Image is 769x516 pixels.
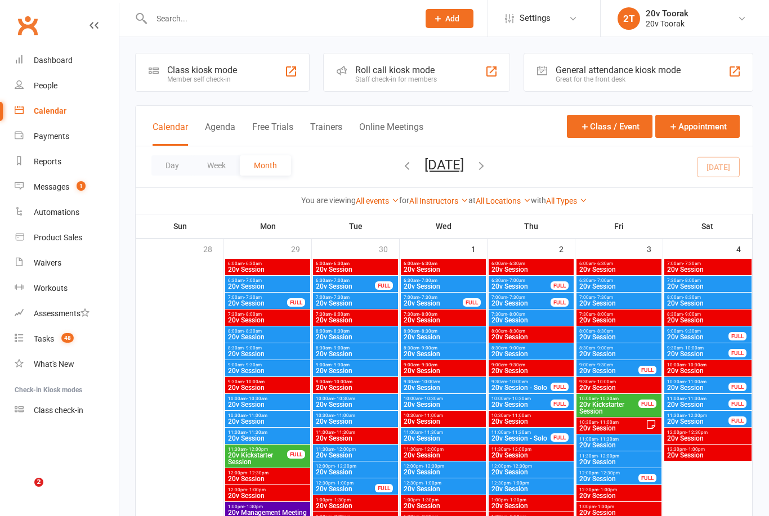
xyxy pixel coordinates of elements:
div: 20v Toorak [646,8,688,19]
a: All Instructors [409,196,468,205]
span: - 6:30am [595,261,613,266]
span: - 12:00pm [686,413,707,418]
a: Product Sales [15,225,119,250]
th: Tue [312,214,400,238]
div: Class kiosk mode [167,65,237,75]
span: - 10:30am [247,396,267,401]
span: - 9:00am [332,346,350,351]
span: Settings [520,6,551,31]
span: 20v Session [227,401,308,408]
span: - 7:30am [507,295,525,300]
span: - 7:00am [419,278,437,283]
div: Payments [34,132,69,141]
span: 8:00am [403,329,484,334]
span: 11:30am [667,413,729,418]
span: - 9:00am [419,346,437,351]
span: 10:00am [667,362,749,367]
span: 10:00am [315,396,396,401]
span: 6:30am [579,278,659,283]
span: 10:30am [579,420,646,425]
button: Agenda [205,122,235,146]
div: Product Sales [34,233,82,242]
span: - 11:30am [686,396,707,401]
span: 20v Session [403,401,484,408]
div: What's New [34,360,74,369]
span: 6:30am [315,278,375,283]
span: 20v Session [403,418,484,425]
span: 20v Session [579,351,659,357]
span: 6:00am [403,261,484,266]
span: 8:00am [227,329,308,334]
span: 20v Session [579,283,659,290]
button: Week [193,155,240,176]
span: 8:00am [315,329,396,334]
span: 11:30am [227,447,288,452]
a: People [15,73,119,98]
div: FULL [463,298,481,307]
span: - 10:30am [598,396,619,401]
span: 20v Session [403,435,484,442]
span: 10:30am [667,379,729,384]
span: 20v Session [491,283,551,290]
span: - 8:30am [419,329,437,334]
a: Waivers [15,250,119,276]
span: 7:00am [403,295,463,300]
div: Roll call kiosk mode [355,65,437,75]
span: - 8:30am [683,295,701,300]
span: - 7:00am [595,278,613,283]
span: 2 [34,478,43,487]
span: 10:00am [491,396,551,401]
th: Fri [575,214,663,238]
div: Assessments [34,309,90,318]
span: - 8:30am [244,329,262,334]
span: - 10:00am [595,379,616,384]
span: 20v Session [403,384,484,391]
span: - 10:00am [507,379,528,384]
div: Messages [34,182,69,191]
span: 20v Session [491,401,551,408]
span: 8:30am [315,346,396,351]
span: 8:00am [491,329,571,334]
span: - 7:30am [419,295,437,300]
button: Trainers [310,122,342,146]
div: FULL [551,400,569,408]
span: 20v Session [667,283,749,290]
span: - 9:30am [419,362,437,367]
span: 1 [77,181,86,191]
span: 11:00am [667,396,729,401]
span: 9:30am [403,379,484,384]
span: 11:00am [491,430,551,435]
span: 20v Session [227,351,308,357]
span: 20v Session [667,266,749,273]
button: Calendar [153,122,188,146]
span: 20v Session [315,266,396,273]
span: 12:00pm [667,430,749,435]
div: FULL [551,298,569,307]
span: - 12:00pm [334,447,356,452]
span: 9:00am [227,362,308,367]
div: Dashboard [34,56,73,65]
th: Thu [488,214,575,238]
div: General attendance kiosk mode [556,65,681,75]
span: 20v Session [403,283,484,290]
div: FULL [638,400,656,408]
div: FULL [551,383,569,391]
div: FULL [728,332,746,340]
button: Free Trials [252,122,293,146]
span: 20v Session [667,334,729,340]
span: 7:00am [491,295,551,300]
span: 7:30am [403,312,484,317]
button: Appointment [655,115,740,138]
span: - 11:30am [422,430,443,435]
a: All Locations [476,196,531,205]
span: 7:30am [491,312,571,317]
span: 8:00am [667,295,749,300]
span: - 11:00am [510,413,531,418]
span: 6:00am [227,261,308,266]
span: - 8:00am [419,312,437,317]
div: FULL [375,281,393,290]
span: - 10:30am [334,396,355,401]
div: FULL [728,400,746,408]
span: 10:30am [315,413,396,418]
span: 20v Session [579,367,639,374]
